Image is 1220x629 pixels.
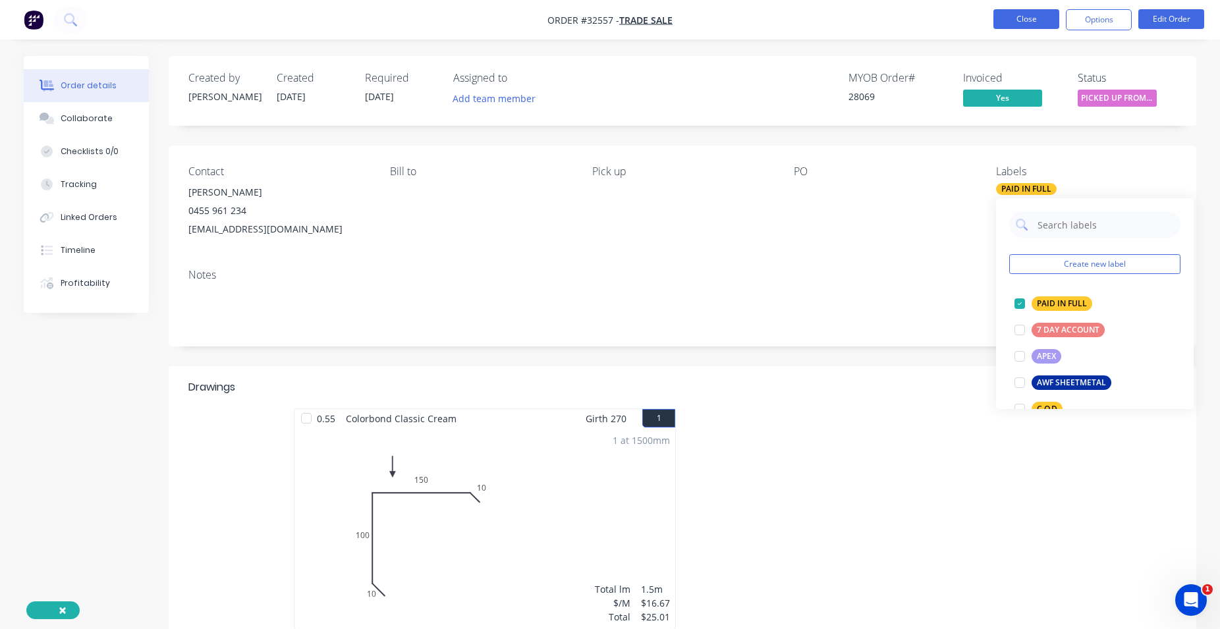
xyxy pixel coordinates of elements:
div: Created [277,72,349,84]
div: $/M [595,596,630,610]
button: Close [993,9,1059,29]
span: Colorbond Classic Cream [341,409,462,428]
a: TRADE SALE [619,14,673,26]
button: Options [1066,9,1132,30]
div: Total [595,610,630,624]
div: Assigned to [453,72,585,84]
div: [PERSON_NAME] [188,183,369,202]
div: Profitability [61,277,110,289]
div: Contact [188,165,369,178]
button: Profitability [24,267,149,300]
div: Order details [61,80,117,92]
span: PICKED UP FROM ... [1078,90,1157,106]
div: Checklists 0/0 [61,146,119,157]
span: [DATE] [277,90,306,103]
span: [DATE] [365,90,394,103]
button: PICKED UP FROM ... [1078,90,1157,109]
div: [PERSON_NAME]0455 961 234[EMAIL_ADDRESS][DOMAIN_NAME] [188,183,369,238]
button: C.O.D [1009,400,1068,418]
span: Girth 270 [586,409,626,428]
input: Search labels [1036,211,1174,238]
button: 1 [642,409,675,427]
div: C.O.D [1032,402,1063,416]
button: Close [45,595,80,626]
div: 7 DAY ACCOUNT [1032,323,1105,337]
button: Timeline [24,234,149,267]
div: Tracking [61,178,97,190]
div: 1.5m [641,582,670,596]
span: Order #32557 - [547,14,619,26]
div: 010100150101 at 1500mmTotal lm$/MTotal1.5m$16.67$25.01 [294,428,675,629]
div: 1 at 1500mm [613,433,670,447]
div: 28069 [848,90,947,103]
span: Yes [963,90,1042,106]
span: × [59,601,67,619]
button: Collaborate [24,102,149,135]
div: Collaborate [61,113,113,124]
button: Tracking [24,168,149,201]
button: Order details [24,69,149,102]
img: Factory [24,10,43,30]
button: Add team member [446,90,543,107]
div: Labels [996,165,1177,178]
span: 1 [1202,584,1213,595]
div: [PERSON_NAME] [188,90,261,103]
button: Linked Orders [24,201,149,234]
div: Required [365,72,437,84]
button: Edit Order [1138,9,1204,29]
button: 7 DAY ACCOUNT [1009,321,1110,339]
div: MYOB Order # [848,72,947,84]
div: 0455 961 234 [188,202,369,220]
button: APEX [1009,347,1067,366]
div: AWF SHEETMETAL [1032,375,1111,390]
button: PAID IN FULL [1009,294,1097,313]
div: APEX [1032,349,1061,364]
div: Status [1078,72,1177,84]
button: Add team member [453,90,543,107]
button: Create new label [1009,254,1180,274]
div: Bill to [390,165,570,178]
iframe: Intercom live chat [1175,584,1207,616]
div: PO [794,165,974,178]
div: Linked Orders [61,211,117,223]
span: 0.55 [312,409,341,428]
div: Notes [188,269,1177,281]
div: [EMAIL_ADDRESS][DOMAIN_NAME] [188,220,369,238]
div: Created by [188,72,261,84]
div: $25.01 [641,610,670,624]
div: $16.67 [641,596,670,610]
div: Invoiced [963,72,1062,84]
div: Pick up [592,165,773,178]
div: Total lm [595,582,630,596]
button: Checklists 0/0 [24,135,149,168]
button: AWF SHEETMETAL [1009,373,1117,392]
div: Drawings [188,379,235,395]
div: PAID IN FULL [1032,296,1092,311]
div: PAID IN FULL [996,183,1057,195]
div: Timeline [61,244,96,256]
